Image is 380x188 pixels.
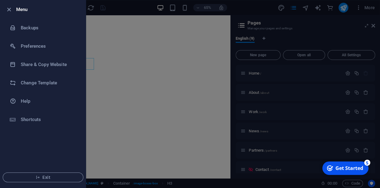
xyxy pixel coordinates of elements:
[21,79,77,87] h6: Change Template
[45,1,51,7] div: 5
[16,6,81,13] h6: Menu
[3,172,83,182] button: Exit
[16,6,44,13] div: Get Started
[21,24,77,31] h6: Backups
[21,116,77,123] h6: Shortcuts
[21,42,77,50] h6: Preferences
[21,61,77,68] h6: Share & Copy Website
[21,98,77,105] h6: Help
[8,175,78,180] span: Exit
[3,2,49,16] div: Get Started 5 items remaining, 0% complete
[44,15,93,64] div: 1/4
[0,92,86,110] a: Help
